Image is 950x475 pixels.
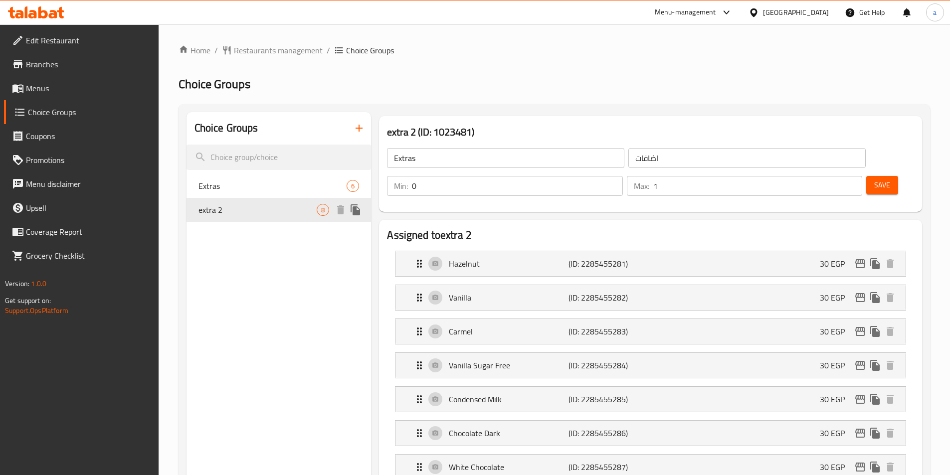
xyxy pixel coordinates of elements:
[234,44,323,56] span: Restaurants management
[853,290,868,305] button: edit
[26,130,151,142] span: Coupons
[853,358,868,373] button: edit
[569,427,648,439] p: (ID: 2285455286)
[347,180,359,192] div: Choices
[763,7,829,18] div: [GEOGRAPHIC_DATA]
[868,358,883,373] button: duplicate
[26,178,151,190] span: Menu disclaimer
[26,250,151,262] span: Grocery Checklist
[187,174,372,198] div: Extras6
[395,319,906,344] div: Expand
[194,121,258,136] h2: Choice Groups
[387,315,914,348] li: Expand
[569,461,648,473] p: (ID: 2285455287)
[820,461,853,473] p: 30 EGP
[449,359,568,371] p: Vanilla Sugar Free
[569,393,648,405] p: (ID: 2285455285)
[4,172,159,196] a: Menu disclaimer
[4,220,159,244] a: Coverage Report
[31,277,46,290] span: 1.0.0
[853,426,868,441] button: edit
[569,325,648,337] p: (ID: 2285455283)
[4,124,159,148] a: Coupons
[883,460,898,475] button: delete
[187,145,372,170] input: search
[449,325,568,337] p: Carmel
[395,251,906,276] div: Expand
[4,28,159,52] a: Edit Restaurant
[26,34,151,46] span: Edit Restaurant
[5,277,29,290] span: Version:
[883,358,898,373] button: delete
[820,258,853,270] p: 30 EGP
[198,180,347,192] span: Extras
[883,324,898,339] button: delete
[5,304,68,317] a: Support.OpsPlatform
[853,324,868,339] button: edit
[634,180,649,192] p: Max:
[394,180,408,192] p: Min:
[569,359,648,371] p: (ID: 2285455284)
[866,176,898,194] button: Save
[387,247,914,281] li: Expand
[4,196,159,220] a: Upsell
[4,52,159,76] a: Branches
[655,6,716,18] div: Menu-management
[387,348,914,382] li: Expand
[387,382,914,416] li: Expand
[187,198,372,222] div: extra 28deleteduplicate
[222,44,323,56] a: Restaurants management
[933,7,937,18] span: a
[395,353,906,378] div: Expand
[449,292,568,304] p: Vanilla
[4,100,159,124] a: Choice Groups
[820,325,853,337] p: 30 EGP
[179,44,930,56] nav: breadcrumb
[5,294,51,307] span: Get support on:
[198,204,317,216] span: extra 2
[868,392,883,407] button: duplicate
[395,421,906,446] div: Expand
[449,461,568,473] p: White Chocolate
[346,44,394,56] span: Choice Groups
[26,82,151,94] span: Menus
[820,427,853,439] p: 30 EGP
[179,44,210,56] a: Home
[868,324,883,339] button: duplicate
[26,58,151,70] span: Branches
[387,416,914,450] li: Expand
[179,73,250,95] span: Choice Groups
[333,202,348,217] button: delete
[874,179,890,191] span: Save
[569,292,648,304] p: (ID: 2285455282)
[4,76,159,100] a: Menus
[883,256,898,271] button: delete
[449,427,568,439] p: Chocolate Dark
[26,202,151,214] span: Upsell
[214,44,218,56] li: /
[853,256,868,271] button: edit
[347,181,359,191] span: 6
[449,258,568,270] p: Hazelnut
[868,256,883,271] button: duplicate
[853,392,868,407] button: edit
[883,290,898,305] button: delete
[569,258,648,270] p: (ID: 2285455281)
[28,106,151,118] span: Choice Groups
[348,202,363,217] button: duplicate
[820,292,853,304] p: 30 EGP
[387,228,914,243] h2: Assigned to extra 2
[327,44,330,56] li: /
[883,392,898,407] button: delete
[26,226,151,238] span: Coverage Report
[868,426,883,441] button: duplicate
[387,124,914,140] h3: extra 2 (ID: 1023481)
[883,426,898,441] button: delete
[395,387,906,412] div: Expand
[449,393,568,405] p: Condensed Milk
[868,290,883,305] button: duplicate
[868,460,883,475] button: duplicate
[387,281,914,315] li: Expand
[26,154,151,166] span: Promotions
[820,393,853,405] p: 30 EGP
